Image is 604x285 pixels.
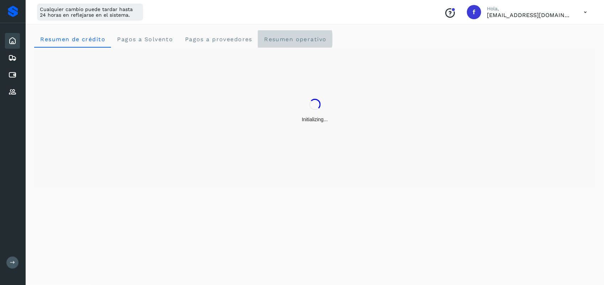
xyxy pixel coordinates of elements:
[5,84,20,100] div: Proveedores
[184,36,252,43] span: Pagos a proveedores
[264,36,327,43] span: Resumen operativo
[487,6,572,12] p: Hola,
[5,50,20,66] div: Embarques
[5,67,20,83] div: Cuentas por pagar
[487,12,572,18] p: fepadilla@niagarawater.com
[37,4,143,21] div: Cualquier cambio puede tardar hasta 24 horas en reflejarse en el sistema.
[40,36,105,43] span: Resumen de crédito
[5,33,20,49] div: Inicio
[117,36,173,43] span: Pagos a Solvento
